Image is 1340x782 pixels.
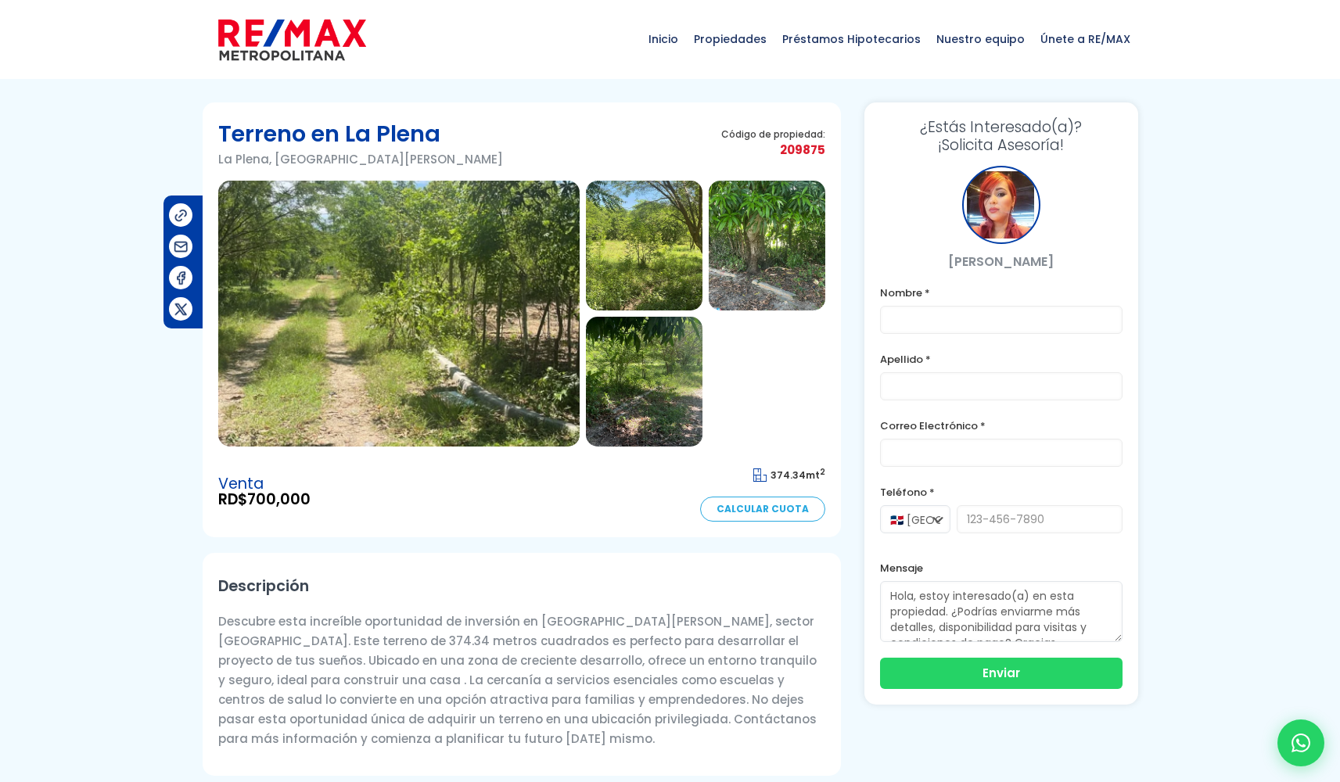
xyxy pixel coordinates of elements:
[641,16,686,63] span: Inicio
[218,492,311,508] span: RD$
[173,270,189,286] img: Compartir
[1033,16,1138,63] span: Únete a RE/MAX
[957,505,1123,533] input: 123-456-7890
[218,118,503,149] h1: Terreno en La Plena
[721,140,825,160] span: 209875
[218,476,311,492] span: Venta
[247,489,311,510] span: 700,000
[880,482,1123,502] label: Teléfono *
[880,658,1123,689] button: Enviar
[880,581,1123,642] textarea: Hola, estoy interesado(a) en esta propiedad. ¿Podrías enviarme más detalles, disponibilidad para ...
[721,128,825,140] span: Código de propiedad:
[218,569,825,604] h2: Descripción
[771,468,806,482] span: 374.34
[218,149,503,169] p: La Plena, [GEOGRAPHIC_DATA][PERSON_NAME]
[173,207,189,224] img: Compartir
[820,466,825,478] sup: 2
[880,283,1123,303] label: Nombre *
[686,16,774,63] span: Propiedades
[880,118,1123,136] span: ¿Estás Interesado(a)?
[218,612,825,748] p: Descubre esta increíble oportunidad de inversión en [GEOGRAPHIC_DATA][PERSON_NAME], sector [GEOGR...
[753,468,825,482] span: mt
[880,416,1123,436] label: Correo Electrónico *
[218,16,366,63] img: remax-metropolitana-logo
[880,350,1123,369] label: Apellido *
[700,497,825,522] a: Calcular Cuota
[173,301,189,317] img: Compartir
[962,166,1040,244] div: Maricela Dominguez
[586,317,702,447] img: Terreno en La Plena
[173,239,189,255] img: Compartir
[880,252,1123,271] p: [PERSON_NAME]
[709,181,825,310] img: Terreno en La Plena
[586,181,702,310] img: Terreno en La Plena
[218,181,580,447] img: Terreno en La Plena
[880,558,1123,578] label: Mensaje
[929,16,1033,63] span: Nuestro equipo
[880,118,1123,154] h3: ¡Solicita Asesoría!
[774,16,929,63] span: Préstamos Hipotecarios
